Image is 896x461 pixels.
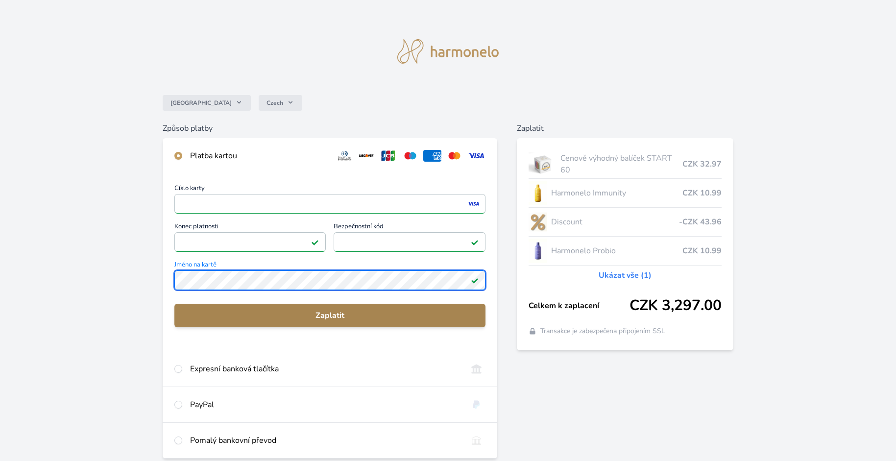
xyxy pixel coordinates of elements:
[560,152,683,176] span: Cenově výhodný balíček START 60
[397,39,499,64] img: logo.svg
[423,150,441,162] img: amex.svg
[401,150,419,162] img: maestro.svg
[174,262,486,270] span: Jméno na kartě
[170,99,232,107] span: [GEOGRAPHIC_DATA]
[336,150,354,162] img: diners.svg
[190,399,460,411] div: PayPal
[190,363,460,375] div: Expresní banková tlačítka
[529,239,547,263] img: CLEAN_PROBIO_se_stinem_x-lo.jpg
[467,150,485,162] img: visa.svg
[358,150,376,162] img: discover.svg
[517,122,733,134] h6: Zaplatit
[471,276,479,284] img: Platné pole
[529,210,547,234] img: discount-lo.png
[682,158,722,170] span: CZK 32.97
[163,95,251,111] button: [GEOGRAPHIC_DATA]
[174,185,486,194] span: Číslo karty
[311,238,319,246] img: Platné pole
[190,150,328,162] div: Platba kartou
[551,216,679,228] span: Discount
[551,245,683,257] span: Harmonelo Probio
[467,435,485,446] img: bankTransfer_IBAN.svg
[599,269,652,281] a: Ukázat vše (1)
[467,363,485,375] img: onlineBanking_CZ.svg
[529,152,557,176] img: start.jpg
[529,181,547,205] img: IMMUNITY_se_stinem_x-lo.jpg
[259,95,302,111] button: Czech
[379,150,397,162] img: jcb.svg
[679,216,722,228] span: -CZK 43.96
[338,235,481,249] iframe: Iframe pro bezpečnostní kód
[682,187,722,199] span: CZK 10.99
[529,300,630,312] span: Celkem k zaplacení
[445,150,463,162] img: mc.svg
[551,187,683,199] span: Harmonelo Immunity
[467,399,485,411] img: paypal.svg
[334,223,485,232] span: Bezpečnostní kód
[682,245,722,257] span: CZK 10.99
[163,122,498,134] h6: Způsob platby
[179,197,482,211] iframe: Iframe pro číslo karty
[174,223,326,232] span: Konec platnosti
[630,297,722,315] span: CZK 3,297.00
[266,99,283,107] span: Czech
[540,326,665,336] span: Transakce je zabezpečena připojením SSL
[190,435,460,446] div: Pomalý bankovní převod
[471,238,479,246] img: Platné pole
[174,304,486,327] button: Zaplatit
[179,235,322,249] iframe: Iframe pro datum vypršení platnosti
[174,270,486,290] input: Jméno na kartěPlatné pole
[182,310,478,321] span: Zaplatit
[467,199,480,208] img: visa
